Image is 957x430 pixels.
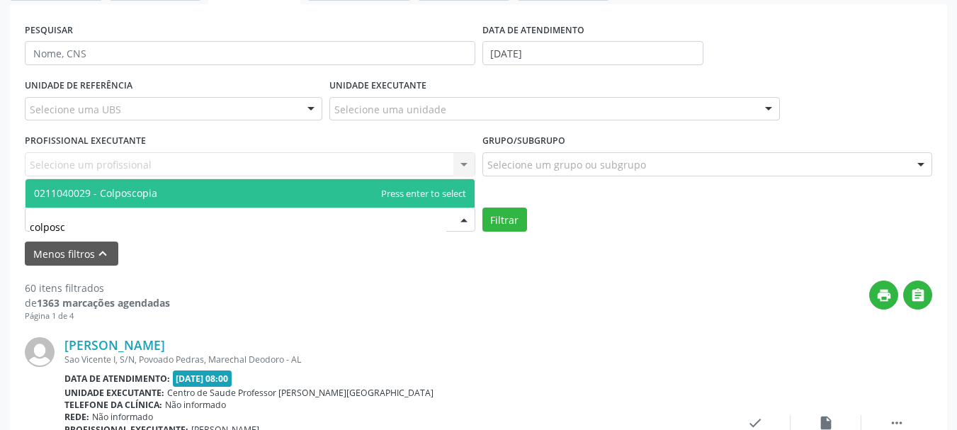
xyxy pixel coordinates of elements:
button:  [903,281,932,310]
div: de [25,295,170,310]
span: Selecione uma UBS [30,102,121,117]
span: Centro de Saude Professor [PERSON_NAME][GEOGRAPHIC_DATA] [167,387,434,399]
i:  [910,288,926,303]
label: PROFISSIONAL EXECUTANTE [25,130,146,152]
strong: 1363 marcações agendadas [37,296,170,310]
div: Sao Vicente I, S/N, Povoado Pedras, Marechal Deodoro - AL [64,353,720,366]
button: print [869,281,898,310]
button: Filtrar [482,208,527,232]
span: 0211040029 - Colposcopia [34,186,157,200]
span: [DATE] 08:00 [173,370,232,387]
span: Não informado [165,399,226,411]
span: Não informado [92,411,153,423]
label: PESQUISAR [25,19,73,41]
span: Selecione um grupo ou subgrupo [487,157,646,172]
b: Telefone da clínica: [64,399,162,411]
span: Selecione uma unidade [334,102,446,117]
div: Página 1 de 4 [25,310,170,322]
label: Grupo/Subgrupo [482,130,565,152]
button: Menos filtroskeyboard_arrow_up [25,242,118,266]
div: 60 itens filtrados [25,281,170,295]
input: Selecionar procedimento [30,213,446,241]
a: [PERSON_NAME] [64,337,165,353]
label: DATA DE ATENDIMENTO [482,19,584,41]
label: UNIDADE EXECUTANTE [329,75,426,97]
i: print [876,288,892,303]
img: img [25,337,55,367]
input: Selecione um intervalo [482,41,704,65]
b: Data de atendimento: [64,373,170,385]
i: keyboard_arrow_up [95,246,111,261]
input: Nome, CNS [25,41,475,65]
b: Unidade executante: [64,387,164,399]
b: Rede: [64,411,89,423]
label: UNIDADE DE REFERÊNCIA [25,75,132,97]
